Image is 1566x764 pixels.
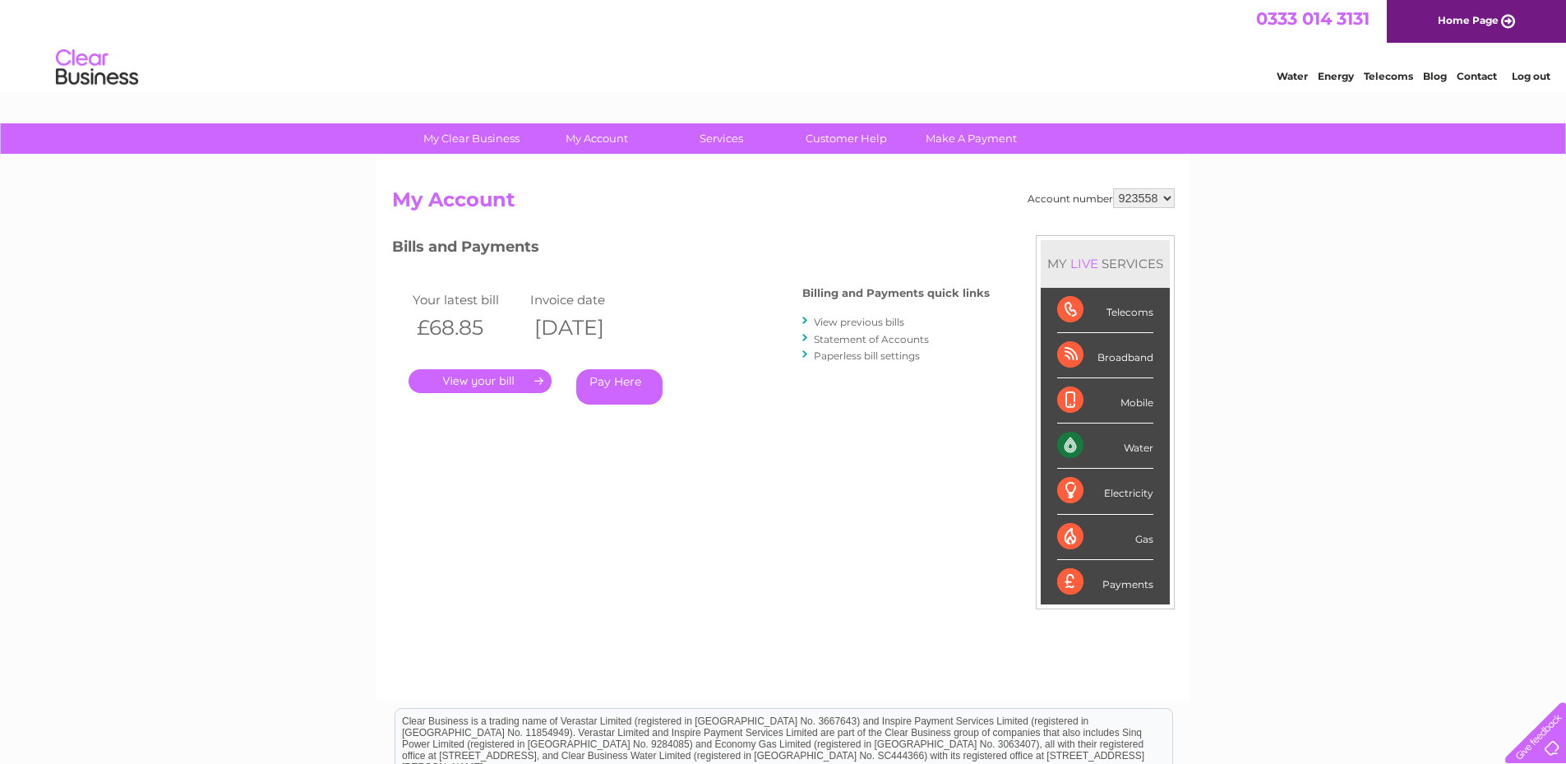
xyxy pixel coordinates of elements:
[1057,424,1153,469] div: Water
[1277,70,1308,82] a: Water
[1057,288,1153,333] div: Telecoms
[409,311,527,345] th: £68.85
[1067,256,1102,271] div: LIVE
[1256,8,1370,29] a: 0333 014 3131
[1057,469,1153,514] div: Electricity
[1457,70,1497,82] a: Contact
[1318,70,1354,82] a: Energy
[1423,70,1447,82] a: Blog
[404,123,539,154] a: My Clear Business
[392,188,1175,220] h2: My Account
[55,43,139,93] img: logo.png
[395,9,1172,80] div: Clear Business is a trading name of Verastar Limited (registered in [GEOGRAPHIC_DATA] No. 3667643...
[802,287,990,299] h4: Billing and Payments quick links
[1057,333,1153,378] div: Broadband
[1041,240,1170,287] div: MY SERVICES
[1028,188,1175,208] div: Account number
[778,123,914,154] a: Customer Help
[1364,70,1413,82] a: Telecoms
[654,123,789,154] a: Services
[526,311,644,345] th: [DATE]
[409,369,552,393] a: .
[1512,70,1550,82] a: Log out
[903,123,1039,154] a: Make A Payment
[1057,378,1153,424] div: Mobile
[1057,515,1153,560] div: Gas
[576,369,663,405] a: Pay Here
[392,235,990,264] h3: Bills and Payments
[814,350,920,362] a: Paperless bill settings
[409,289,527,311] td: Your latest bill
[529,123,664,154] a: My Account
[1057,560,1153,604] div: Payments
[814,333,929,345] a: Statement of Accounts
[526,289,644,311] td: Invoice date
[814,316,904,328] a: View previous bills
